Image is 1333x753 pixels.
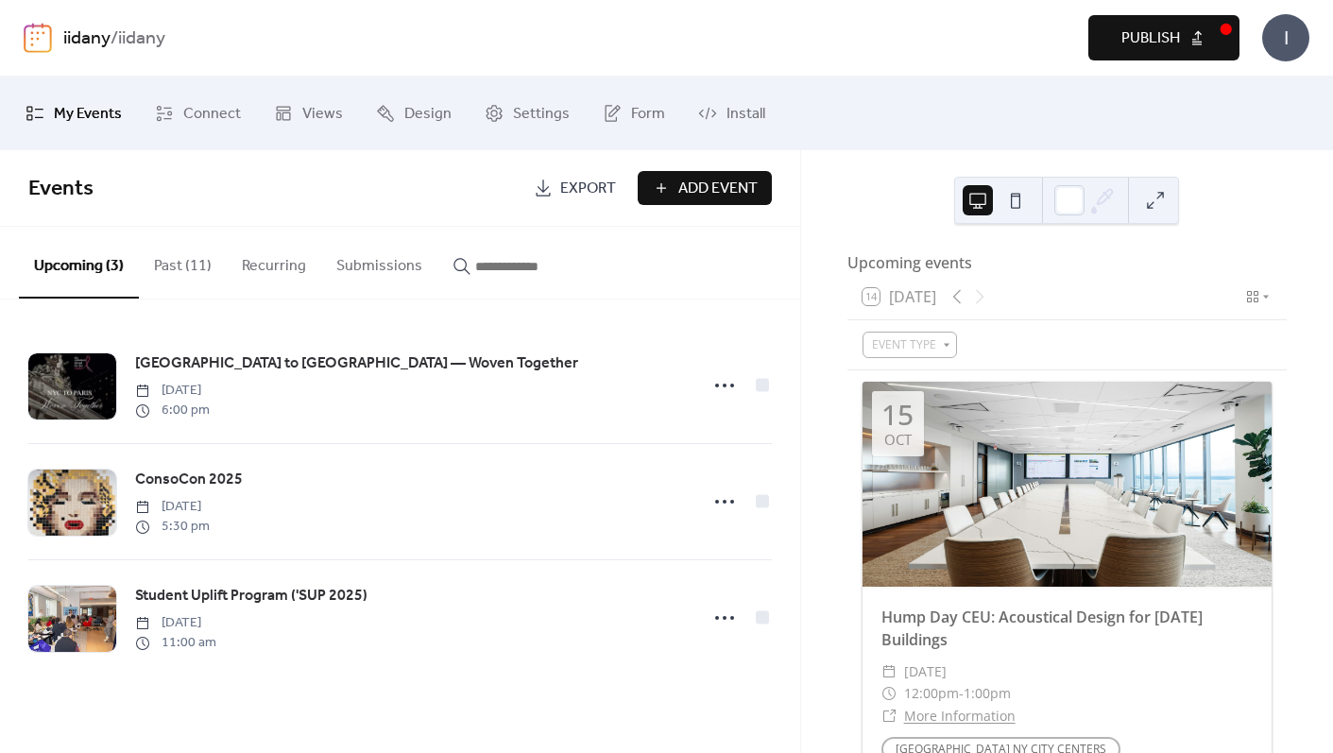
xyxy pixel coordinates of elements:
[847,251,1287,274] div: Upcoming events
[904,660,947,683] span: [DATE]
[1088,15,1239,60] button: Publish
[135,351,578,376] a: [GEOGRAPHIC_DATA] to [GEOGRAPHIC_DATA] — Woven Together
[904,707,1016,725] a: More Information
[135,585,367,608] span: Student Uplift Program ('SUP 2025)
[135,613,216,633] span: [DATE]
[28,168,94,210] span: Events
[63,21,111,57] a: iidany
[54,99,122,129] span: My Events
[139,227,227,297] button: Past (11)
[135,633,216,653] span: 11:00 am
[884,433,912,447] div: Oct
[560,178,616,200] span: Export
[881,705,897,727] div: ​
[881,682,897,705] div: ​
[11,84,136,143] a: My Events
[881,401,914,429] div: 15
[404,99,452,129] span: Design
[513,99,570,129] span: Settings
[959,682,964,705] span: -
[1262,14,1309,61] div: I
[904,682,959,705] span: 12:00pm
[589,84,679,143] a: Form
[135,497,210,517] span: [DATE]
[135,468,243,492] a: ConsoCon 2025
[631,99,665,129] span: Form
[19,227,139,299] button: Upcoming (3)
[135,381,210,401] span: [DATE]
[881,607,1203,650] a: Hump Day CEU: Acoustical Design for [DATE] Buildings
[227,227,321,297] button: Recurring
[24,23,52,53] img: logo
[183,99,241,129] span: Connect
[520,171,630,205] a: Export
[118,21,165,57] b: iidany
[135,469,243,491] span: ConsoCon 2025
[1121,27,1180,50] span: Publish
[964,682,1011,705] span: 1:00pm
[135,401,210,420] span: 6:00 pm
[111,21,118,57] b: /
[881,660,897,683] div: ​
[726,99,765,129] span: Install
[678,178,758,200] span: Add Event
[684,84,779,143] a: Install
[302,99,343,129] span: Views
[470,84,584,143] a: Settings
[260,84,357,143] a: Views
[362,84,466,143] a: Design
[135,517,210,537] span: 5:30 pm
[638,171,772,205] button: Add Event
[135,584,367,608] a: Student Uplift Program ('SUP 2025)
[321,227,437,297] button: Submissions
[141,84,255,143] a: Connect
[135,352,578,375] span: [GEOGRAPHIC_DATA] to [GEOGRAPHIC_DATA] — Woven Together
